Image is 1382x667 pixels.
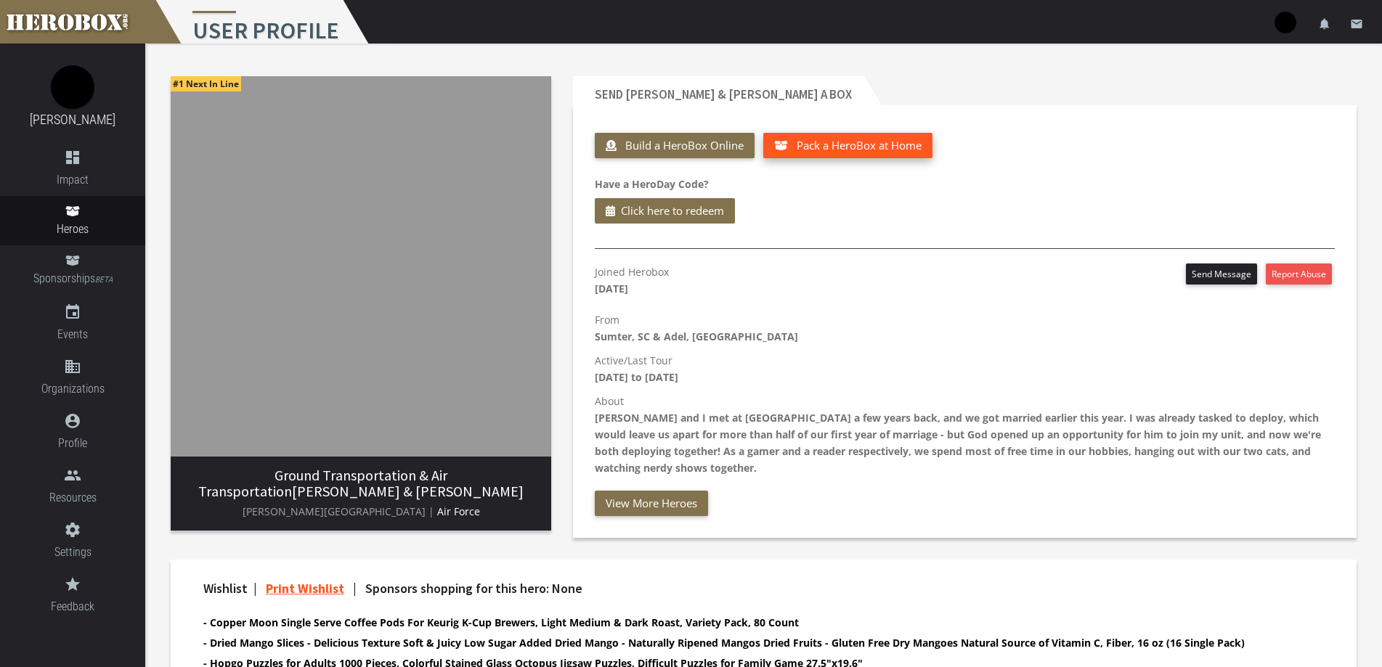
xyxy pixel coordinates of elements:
h3: [PERSON_NAME] & [PERSON_NAME] [182,467,540,499]
b: - Dried Mango Slices - Delicious Texture Soft & Juicy Low Sugar Added Dried Mango - Naturally Rip... [203,636,1245,650]
b: [PERSON_NAME] and I met at [GEOGRAPHIC_DATA] a few years back, and we got married earlier this ye... [595,411,1321,475]
li: Copper Moon Single Serve Coffee Pods For Keurig K-Cup Brewers, Light Medium & Dark Roast, Variety... [203,614,1298,631]
a: [PERSON_NAME] [30,112,115,127]
section: Send Adam & Anna a Box [573,76,1357,538]
b: [DATE] to [DATE] [595,370,678,384]
p: Joined Herobox [595,263,669,297]
span: | [353,580,357,597]
small: BETA [95,275,113,285]
img: image [51,65,94,109]
button: Report Abuse [1266,263,1332,285]
p: Active/Last Tour [595,352,1335,385]
span: #1 Next In Line [171,76,241,91]
span: | [253,580,257,597]
p: From [595,311,1335,345]
a: Print Wishlist [266,580,344,597]
b: Have a HeroDay Code? [595,177,709,191]
b: [DATE] [595,282,628,295]
h2: Send [PERSON_NAME] & [PERSON_NAME] a Box [573,76,865,105]
span: Ground Transportation & Air Transportation [198,466,447,500]
button: Pack a HeroBox at Home [763,133,932,158]
i: notifications [1318,17,1331,30]
button: Send Message [1186,263,1257,285]
span: Sponsors shopping for this hero: None [365,580,582,597]
button: Click here to redeem [595,198,735,224]
span: Click here to redeem [621,202,724,220]
button: View More Heroes [595,491,708,516]
img: user-image [1275,12,1296,33]
b: Sumter, SC & Adel, [GEOGRAPHIC_DATA] [595,330,798,343]
li: Dried Mango Slices - Delicious Texture Soft & Juicy Low Sugar Added Dried Mango - Naturally Ripen... [203,634,1298,651]
span: Build a HeroBox Online [625,138,744,152]
img: image [171,76,551,457]
b: - Copper Moon Single Serve Coffee Pods For Keurig K-Cup Brewers, Light Medium & Dark Roast, Varie... [203,615,799,629]
h4: Wishlist [203,581,1298,596]
button: Build a HeroBox Online [595,133,755,158]
p: About [595,393,1335,476]
span: [PERSON_NAME][GEOGRAPHIC_DATA] | [243,504,434,518]
i: email [1350,17,1363,30]
span: Air Force [437,504,480,518]
span: Pack a HeroBox at Home [797,138,922,152]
